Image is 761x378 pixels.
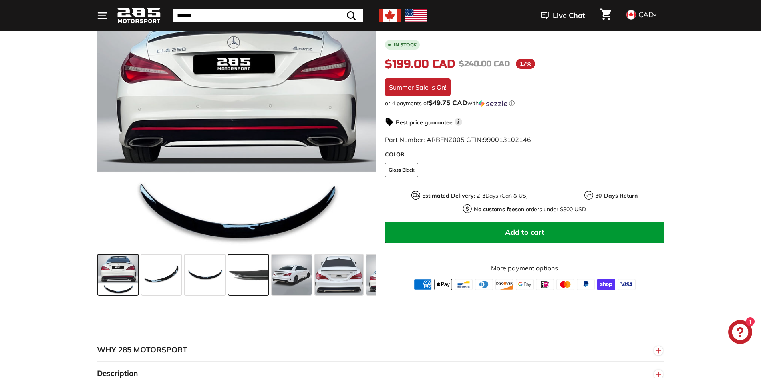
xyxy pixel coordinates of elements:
[455,118,462,126] span: i
[638,10,654,19] span: CAD
[531,6,596,26] button: Live Chat
[434,279,452,290] img: apple_pay
[553,10,585,21] span: Live Chat
[455,279,473,290] img: bancontact
[422,192,485,199] strong: Estimated Delivery: 2-3
[597,279,615,290] img: shopify_pay
[505,228,544,237] span: Add to cart
[385,222,664,243] button: Add to cart
[475,279,493,290] img: diners_club
[385,8,664,33] h1: OEM Style Trunk Spoiler - [DATE]-[DATE] Mercedes Benz CLA-Class W117 Sedan
[483,136,531,144] span: 990013102146
[117,6,161,25] img: Logo_285_Motorsport_areodynamics_components
[516,279,534,290] img: google_pay
[422,192,528,200] p: Days (Can & US)
[495,279,513,290] img: discover
[385,263,664,273] a: More payment options
[385,57,455,71] span: $199.00 CAD
[459,59,510,69] span: $240.00 CAD
[474,206,518,213] strong: No customs fees
[474,205,586,214] p: on orders under $800 USD
[536,279,554,290] img: ideal
[577,279,595,290] img: paypal
[516,59,535,69] span: 17%
[618,279,636,290] img: visa
[396,119,453,126] strong: Best price guarantee
[394,42,417,47] b: In stock
[596,2,616,29] a: Cart
[429,98,467,107] span: $49.75 CAD
[385,136,531,144] span: Part Number: ARBENZ005 GTIN:
[385,99,664,107] div: or 4 payments of$49.75 CADwithSezzle Click to learn more about Sezzle
[385,78,451,96] div: Summer Sale is On!
[726,320,755,346] inbox-online-store-chat: Shopify online store chat
[97,338,664,362] button: WHY 285 MOTORSPORT
[385,99,664,107] div: or 4 payments of with
[595,192,638,199] strong: 30-Days Return
[556,279,574,290] img: master
[414,279,432,290] img: american_express
[173,9,363,22] input: Search
[385,150,664,159] label: COLOR
[479,100,507,107] img: Sezzle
